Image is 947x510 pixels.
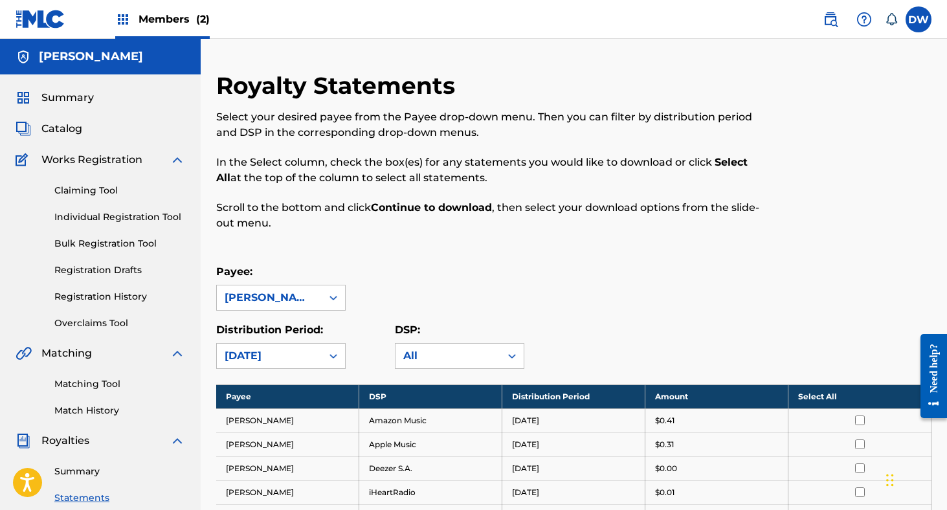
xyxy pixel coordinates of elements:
span: Works Registration [41,152,142,168]
p: $0.31 [655,439,674,450]
td: [DATE] [502,480,645,504]
span: Matching [41,346,92,361]
img: expand [170,152,185,168]
a: Claiming Tool [54,184,185,197]
iframe: Resource Center [911,324,947,428]
a: Matching Tool [54,377,185,391]
th: DSP [359,384,502,408]
iframe: Chat Widget [882,448,947,510]
p: $0.41 [655,415,674,427]
label: Payee: [216,265,252,278]
span: Summary [41,90,94,105]
img: Top Rightsholders [115,12,131,27]
img: Matching [16,346,32,361]
a: Registration Drafts [54,263,185,277]
th: Select All [788,384,931,408]
a: Individual Registration Tool [54,210,185,224]
img: expand [170,346,185,361]
td: iHeartRadio [359,480,502,504]
td: [DATE] [502,432,645,456]
td: Deezer S.A. [359,456,502,480]
div: Help [851,6,877,32]
a: Bulk Registration Tool [54,237,185,250]
img: Royalties [16,433,31,449]
p: In the Select column, check the box(es) for any statements you would like to download or click at... [216,155,767,186]
img: MLC Logo [16,10,65,28]
th: Amount [645,384,788,408]
p: Scroll to the bottom and click , then select your download options from the slide-out menu. [216,200,767,231]
a: Statements [54,491,185,505]
td: [PERSON_NAME] [216,408,359,432]
a: Public Search [818,6,843,32]
img: search [823,12,838,27]
h2: Royalty Statements [216,71,462,100]
th: Payee [216,384,359,408]
a: Registration History [54,290,185,304]
p: Select your desired payee from the Payee drop-down menu. Then you can filter by distribution peri... [216,109,767,140]
th: Distribution Period [502,384,645,408]
td: [PERSON_NAME] [216,432,359,456]
td: [DATE] [502,456,645,480]
div: Drag [886,461,894,500]
td: [PERSON_NAME] [216,480,359,504]
span: (2) [196,13,210,25]
a: Match History [54,404,185,417]
label: DSP: [395,324,420,336]
img: expand [170,433,185,449]
div: All [403,348,493,364]
div: Notifications [885,13,898,26]
a: Overclaims Tool [54,316,185,330]
a: CatalogCatalog [16,121,82,137]
td: Apple Music [359,432,502,456]
img: Works Registration [16,152,32,168]
td: [DATE] [502,408,645,432]
strong: Continue to download [371,201,492,214]
span: Catalog [41,121,82,137]
p: $0.00 [655,463,677,474]
label: Distribution Period: [216,324,323,336]
a: Summary [54,465,185,478]
div: [PERSON_NAME] [225,290,314,305]
img: Accounts [16,49,31,65]
div: User Menu [906,6,931,32]
td: Amazon Music [359,408,502,432]
span: Members [139,12,210,27]
div: [DATE] [225,348,314,364]
p: $0.01 [655,487,674,498]
h5: Henry Persky [39,49,143,64]
img: Catalog [16,121,31,137]
img: help [856,12,872,27]
td: [PERSON_NAME] [216,456,359,480]
span: Royalties [41,433,89,449]
a: SummarySummary [16,90,94,105]
img: Summary [16,90,31,105]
